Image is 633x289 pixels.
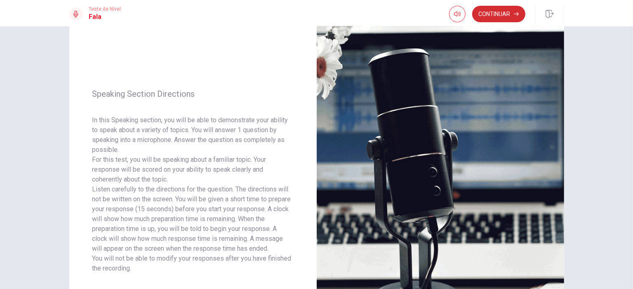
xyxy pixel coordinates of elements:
[92,155,294,184] p: For this test, you will be speaking about a familiar topic. Your response will be scored on your ...
[472,6,525,22] button: Continuar
[89,6,121,12] span: Teste de Nível
[92,115,294,155] p: In this Speaking section, you will be able to demonstrate your ability to speak about a variety o...
[92,184,294,254] p: Listen carefully to the directions for the question. The directions will not be written on the sc...
[92,89,294,99] span: Speaking Section Directions
[89,12,121,22] h1: Fala
[92,254,294,273] p: You will not be able to modify your responses after you have finished the recording.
